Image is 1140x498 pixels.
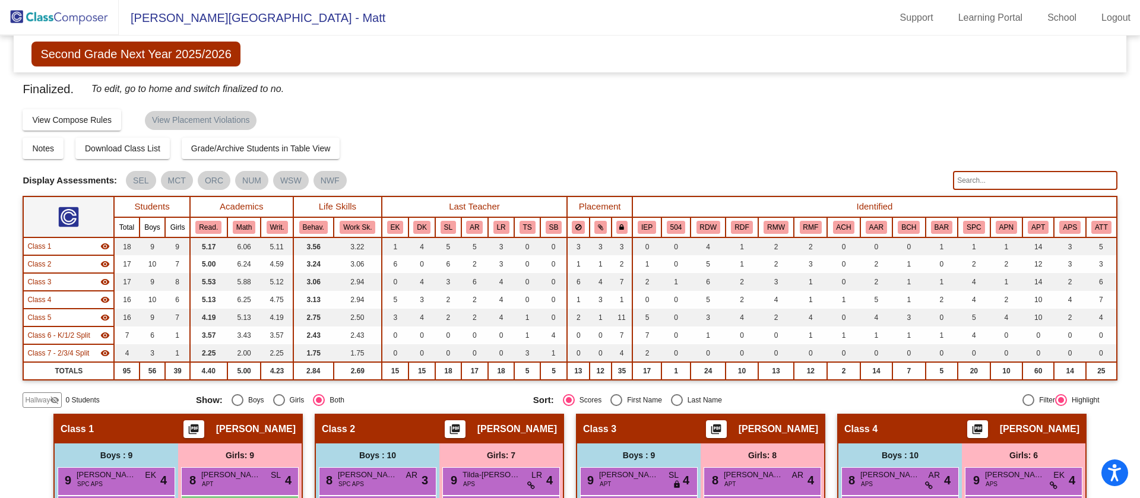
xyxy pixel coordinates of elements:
td: 1 [726,255,758,273]
td: 2 [435,291,461,309]
td: 2.50 [334,309,382,326]
button: SL [441,221,456,234]
td: 0 [661,255,691,273]
th: Total [114,217,139,237]
td: 7 [1086,291,1117,309]
td: 3 [488,255,514,273]
td: 3.43 [227,326,261,344]
td: 4 [408,273,436,291]
td: 1 [827,291,860,309]
td: 4.59 [261,255,293,273]
button: Work Sk. [340,221,375,234]
td: 0 [514,255,540,273]
th: Elissa Keruskie [382,217,408,237]
td: 1 [691,326,726,344]
td: 1 [632,255,661,273]
td: Kelly Mitchell - No Class Name [23,309,114,326]
td: 4 [540,326,567,344]
td: 2 [461,255,489,273]
mat-icon: picture_as_pdf [970,423,984,440]
th: Tina Schlegel [514,217,540,237]
mat-icon: picture_as_pdf [186,423,201,440]
th: Speech [958,217,990,237]
mat-chip: NUM [235,171,268,190]
td: 3 [892,309,925,326]
td: 3.06 [334,255,382,273]
td: 0 [590,326,612,344]
td: 0 [926,255,958,273]
td: 16 [114,309,139,326]
td: 5 [691,291,726,309]
th: RTI - Reading Focus [726,217,758,237]
td: 5 [691,255,726,273]
td: 5.00 [190,255,227,273]
a: Logout [1092,8,1140,27]
button: Grade/Archive Students in Table View [182,138,340,159]
th: Boys [140,217,166,237]
span: Class 4 [27,294,51,305]
button: IEP [638,221,656,234]
td: 6 [691,273,726,291]
td: 1 [794,326,827,344]
td: 0 [435,326,461,344]
td: 2 [990,291,1023,309]
td: 1 [958,237,990,255]
td: 6 [461,273,489,291]
td: 3 [590,237,612,255]
td: 1 [892,291,925,309]
td: 0 [514,273,540,291]
th: Behavior - Chronic [892,217,925,237]
span: [PERSON_NAME][GEOGRAPHIC_DATA] - Matt [119,8,385,27]
td: 3 [1086,255,1117,273]
td: 2 [632,273,661,291]
span: Class 2 [27,259,51,269]
td: 4 [488,309,514,326]
th: RTI - Reading Watch [691,217,726,237]
td: 5.13 [190,291,227,309]
td: 3.13 [293,291,334,309]
td: 2 [926,291,958,309]
span: Grade/Archive Students in Table View [191,144,331,153]
span: View Compose Rules [32,115,112,125]
td: 5.17 [190,237,227,255]
td: 0 [514,291,540,309]
td: 6.24 [227,255,261,273]
button: RMW [764,221,788,234]
td: 3.57 [261,326,293,344]
td: 0 [540,291,567,309]
td: 4.19 [261,309,293,326]
button: APN [996,221,1017,234]
a: Learning Portal [949,8,1033,27]
mat-chip: SEL [126,171,156,190]
td: 2 [612,255,633,273]
mat-chip: MCT [161,171,193,190]
td: 4 [488,291,514,309]
td: 4 [726,309,758,326]
button: AR [466,221,483,234]
td: 2.94 [334,291,382,309]
td: 4 [758,291,794,309]
td: 3 [488,237,514,255]
td: 10 [1022,309,1054,326]
td: 0 [540,255,567,273]
td: 1 [382,237,408,255]
td: 4 [408,309,436,326]
mat-icon: visibility [100,295,110,304]
td: 6 [140,326,166,344]
td: 1 [165,326,189,344]
span: Download Class List [85,144,160,153]
th: Identified [632,196,1116,217]
td: 1 [661,273,691,291]
td: 0 [514,237,540,255]
td: 1 [827,326,860,344]
mat-icon: picture_as_pdf [709,423,723,440]
td: 0 [827,237,860,255]
td: 3 [794,255,827,273]
button: Print Students Details [183,420,204,438]
button: RDW [696,221,720,234]
button: APT [1028,221,1049,234]
td: 3.56 [293,237,334,255]
td: 6.06 [227,237,261,255]
button: SB [546,221,562,234]
button: Writ. [267,221,288,234]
